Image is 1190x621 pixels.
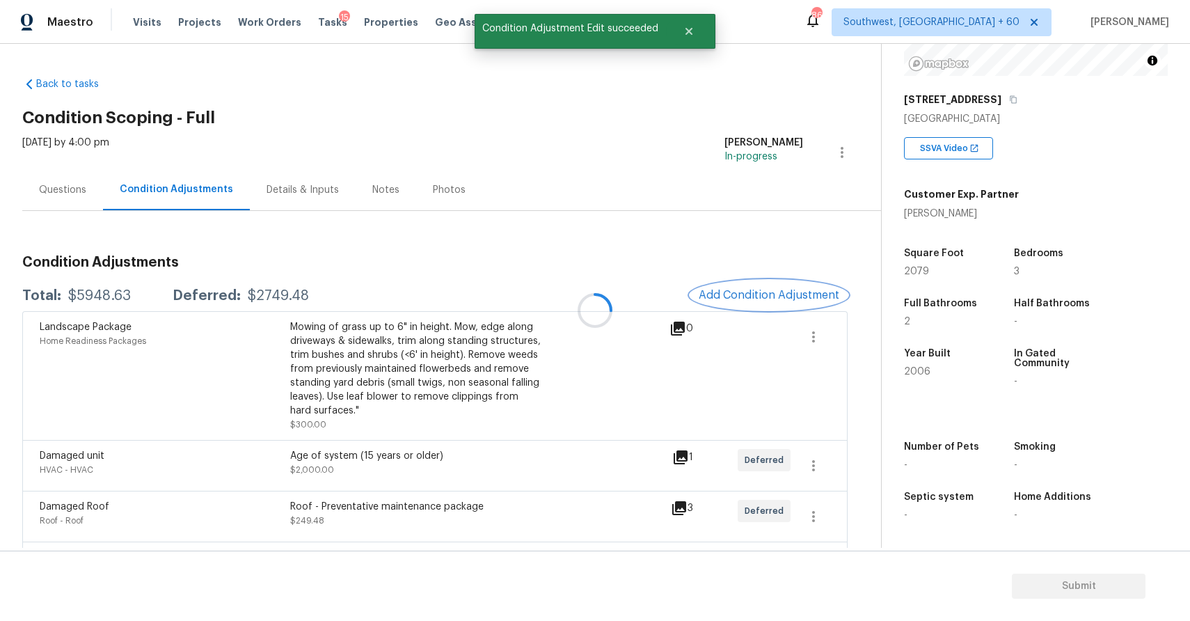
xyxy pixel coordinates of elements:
[904,460,907,470] span: -
[1014,510,1017,520] span: -
[1014,299,1090,308] h5: Half Bathrooms
[904,367,930,377] span: 2006
[904,317,910,327] span: 2
[904,207,1019,221] div: [PERSON_NAME]
[904,93,1001,107] h5: [STREET_ADDRESS]
[904,267,929,276] span: 2079
[904,510,907,520] span: -
[904,249,964,258] h5: Square Foot
[1014,460,1017,470] span: -
[1014,442,1056,452] h5: Smoking
[1144,52,1161,69] button: Toggle attribution
[1014,249,1063,258] h5: Bedrooms
[1014,349,1097,368] h5: In Gated Community
[339,10,350,24] div: 15
[920,141,974,155] span: SSVA Video
[904,112,1168,126] div: [GEOGRAPHIC_DATA]
[1007,93,1020,106] button: Copy Address
[811,8,821,22] div: 863
[1014,492,1091,502] h5: Home Additions
[908,56,969,72] a: Mapbox homepage
[666,17,712,45] button: Close
[1014,267,1020,276] span: 3
[1014,377,1017,386] span: -
[904,299,977,308] h5: Full Bathrooms
[969,143,979,153] img: Open In New Icon
[904,187,1019,201] h5: Customer Exp. Partner
[1014,317,1017,327] span: -
[904,349,951,359] h5: Year Built
[904,137,993,159] div: SSVA Video
[475,14,666,43] span: Condition Adjustment Edit succeeded
[904,492,974,502] h5: Septic system
[1148,53,1157,68] span: Toggle attribution
[904,442,979,452] h5: Number of Pets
